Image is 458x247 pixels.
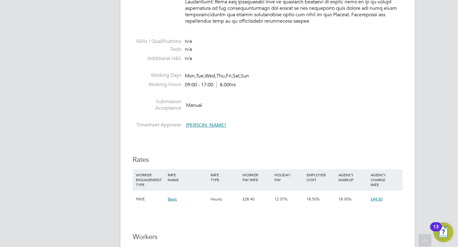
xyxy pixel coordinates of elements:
[133,55,181,62] label: Additional H&S
[216,82,236,88] span: 8.00hrs
[209,169,241,185] div: RATE TYPE
[133,99,181,111] label: Submission Acceptance
[205,73,216,79] span: Wed,
[337,169,369,185] div: AGENCY MARKUP
[133,122,181,128] label: Timesheet Approver
[133,81,181,88] label: Working Hours
[209,190,241,208] div: Hourly
[369,169,401,190] div: AGENCY CHARGE RATE
[168,196,177,202] span: Basic
[133,72,181,79] label: Working Days
[273,169,305,185] div: HOLIDAY PAY
[371,196,383,202] span: £44.50
[307,196,320,202] span: 18.50%
[433,223,453,242] button: Open Resource Center, 13 new notifications
[216,73,226,79] span: Thu,
[305,169,337,185] div: EMPLOYER COST
[133,155,403,164] h3: Rates
[196,73,205,79] span: Tue,
[233,73,241,79] span: Sat,
[274,196,288,202] span: 12.07%
[133,38,181,45] label: Skills / Qualifications
[133,46,181,53] label: Tools
[166,169,209,185] div: RATE NAME
[433,227,439,235] div: 13
[186,122,226,128] span: [PERSON_NAME]
[185,73,196,79] span: Mon,
[241,190,273,208] div: £28.40
[134,190,166,208] div: PAYE
[186,102,202,108] span: Manual
[241,73,249,79] span: Sun
[133,233,403,241] h3: Workers
[134,169,166,190] div: WORKER ENGAGEMENT TYPE
[226,73,233,79] span: Fri,
[185,38,192,44] span: n/a
[185,55,192,62] span: n/a
[185,46,192,52] span: n/a
[185,82,236,88] div: 09:00 - 17:00
[241,169,273,185] div: WORKER PAY RATE
[338,196,352,202] span: 18.00%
